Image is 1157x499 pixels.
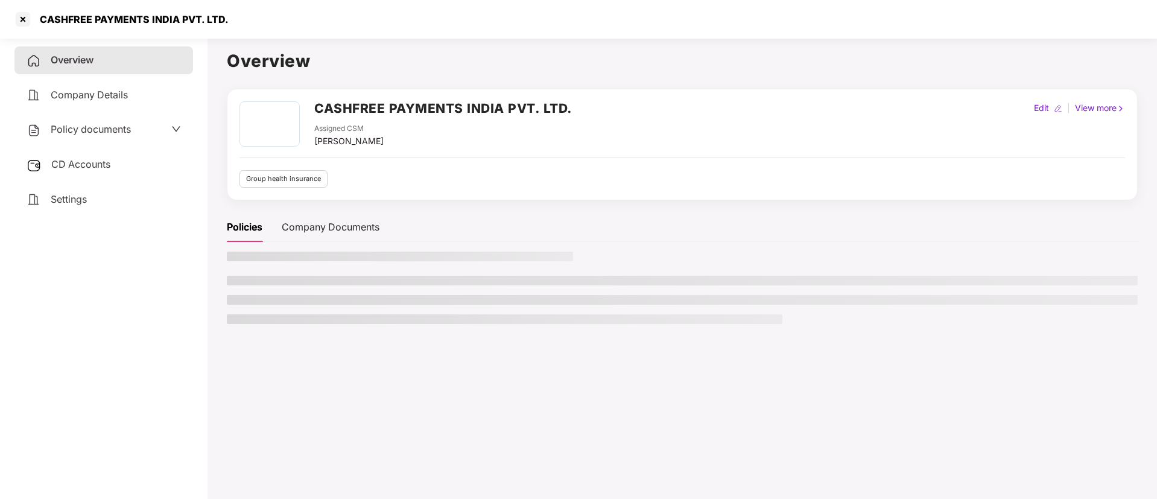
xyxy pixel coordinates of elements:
img: editIcon [1054,104,1062,113]
span: CD Accounts [51,158,110,170]
h1: Overview [227,48,1138,74]
div: Assigned CSM [314,123,384,135]
h2: CASHFREE PAYMENTS INDIA PVT. LTD. [314,98,572,118]
img: svg+xml;base64,PHN2ZyB4bWxucz0iaHR0cDovL3d3dy53My5vcmcvMjAwMC9zdmciIHdpZHRoPSIyNCIgaGVpZ2h0PSIyNC... [27,88,41,103]
img: rightIcon [1117,104,1125,113]
div: Company Documents [282,220,379,235]
img: svg+xml;base64,PHN2ZyB3aWR0aD0iMjUiIGhlaWdodD0iMjQiIHZpZXdCb3g9IjAgMCAyNSAyNCIgZmlsbD0ibm9uZSIgeG... [27,158,42,173]
span: down [171,124,181,134]
span: Settings [51,193,87,205]
div: CASHFREE PAYMENTS INDIA PVT. LTD. [33,13,229,25]
div: View more [1073,101,1127,115]
span: Overview [51,54,94,66]
span: Policy documents [51,123,131,135]
img: svg+xml;base64,PHN2ZyB4bWxucz0iaHR0cDovL3d3dy53My5vcmcvMjAwMC9zdmciIHdpZHRoPSIyNCIgaGVpZ2h0PSIyNC... [27,54,41,68]
div: Group health insurance [239,170,328,188]
div: Policies [227,220,262,235]
div: Edit [1032,101,1051,115]
img: svg+xml;base64,PHN2ZyB4bWxucz0iaHR0cDovL3d3dy53My5vcmcvMjAwMC9zdmciIHdpZHRoPSIyNCIgaGVpZ2h0PSIyNC... [27,192,41,207]
div: | [1065,101,1073,115]
span: Company Details [51,89,128,101]
div: [PERSON_NAME] [314,135,384,148]
img: svg+xml;base64,PHN2ZyB4bWxucz0iaHR0cDovL3d3dy53My5vcmcvMjAwMC9zdmciIHdpZHRoPSIyNCIgaGVpZ2h0PSIyNC... [27,123,41,138]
